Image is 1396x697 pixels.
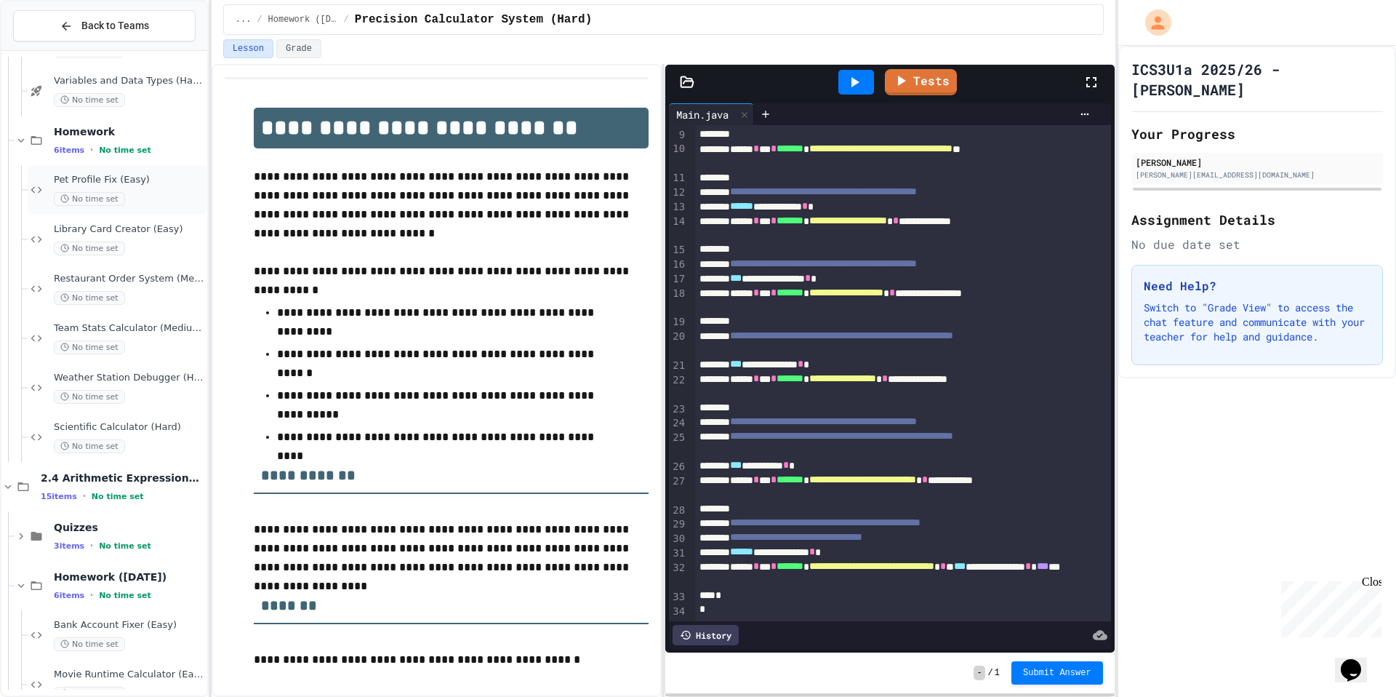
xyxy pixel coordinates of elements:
[1131,124,1383,144] h2: Your Progress
[1011,661,1103,685] button: Submit Answer
[995,667,1000,679] span: 1
[236,14,252,25] span: ...
[54,637,125,651] span: No time set
[669,142,687,171] div: 10
[1130,6,1175,39] div: My Account
[669,107,736,122] div: Main.java
[99,541,151,551] span: No time set
[669,330,687,359] div: 20
[885,69,957,95] a: Tests
[81,18,149,33] span: Back to Teams
[1275,575,1381,637] iframe: chat widget
[1131,210,1383,230] h2: Assignment Details
[1144,300,1371,344] p: Switch to "Grade View" to access the chat feature and communicate with your teacher for help and ...
[90,589,93,601] span: •
[54,669,204,681] span: Movie Runtime Calculator (Easy)
[54,93,125,107] span: No time set
[54,340,125,354] span: No time set
[92,492,144,501] span: No time set
[673,625,739,645] div: History
[669,605,687,619] div: 34
[669,546,687,561] div: 31
[223,39,273,58] button: Lesson
[669,561,687,590] div: 32
[41,492,77,501] span: 15 items
[669,258,687,272] div: 16
[669,517,687,532] div: 29
[1131,236,1383,253] div: No due date set
[669,359,687,373] div: 21
[1131,59,1383,100] h1: ICS3U1a 2025/26 - [PERSON_NAME]
[99,591,151,600] span: No time set
[54,322,204,335] span: Team Stats Calculator (Medium)
[54,242,125,255] span: No time set
[669,373,687,402] div: 22
[1023,667,1091,679] span: Submit Answer
[669,287,687,316] div: 18
[54,192,125,206] span: No time set
[54,125,204,138] span: Homework
[54,591,84,600] span: 6 items
[669,590,687,605] div: 33
[669,243,687,258] div: 15
[669,402,687,417] div: 23
[344,14,349,25] span: /
[355,11,592,28] span: Precision Calculator System (Hard)
[90,540,93,551] span: •
[54,390,125,404] span: No time set
[54,146,84,155] span: 6 items
[54,75,204,87] span: Variables and Data Types (Hard)
[54,421,204,434] span: Scientific Calculator (Hard)
[90,144,93,156] span: •
[669,431,687,460] div: 25
[988,667,993,679] span: /
[669,503,687,518] div: 28
[54,291,125,305] span: No time set
[669,186,687,200] div: 12
[268,14,338,25] span: Homework (Sept 19th)
[276,39,321,58] button: Grade
[54,223,204,236] span: Library Card Creator (Easy)
[1136,170,1379,180] div: [PERSON_NAME][EMAIL_ADDRESS][DOMAIN_NAME]
[669,128,687,143] div: 9
[669,474,687,503] div: 27
[1136,156,1379,169] div: [PERSON_NAME]
[669,315,687,330] div: 19
[669,215,687,244] div: 14
[669,272,687,287] div: 17
[54,372,204,384] span: Weather Station Debugger (Hard)
[669,460,687,474] div: 26
[54,174,204,186] span: Pet Profile Fix (Easy)
[669,103,754,125] div: Main.java
[669,200,687,215] div: 13
[1335,639,1381,682] iframe: chat widget
[54,541,84,551] span: 3 items
[83,490,86,502] span: •
[6,6,100,92] div: Chat with us now!Close
[1144,277,1371,295] h3: Need Help?
[669,416,687,431] div: 24
[99,146,151,155] span: No time set
[974,666,984,680] span: -
[54,439,125,453] span: No time set
[54,273,204,285] span: Restaurant Order System (Medium)
[54,570,204,584] span: Homework ([DATE])
[54,521,204,534] span: Quizzes
[41,471,204,485] span: 2.4 Arithmetic Expressions & Casting
[669,171,687,186] div: 11
[257,14,262,25] span: /
[13,10,196,41] button: Back to Teams
[669,532,687,546] div: 30
[54,619,204,632] span: Bank Account Fixer (Easy)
